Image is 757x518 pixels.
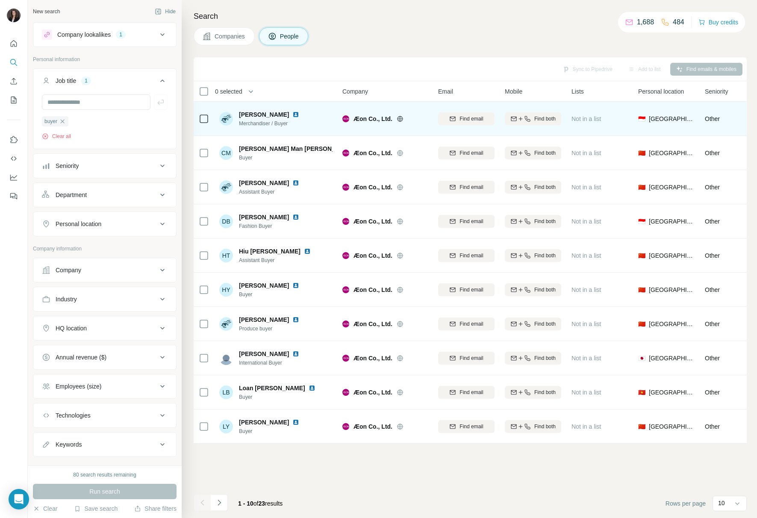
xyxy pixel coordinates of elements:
img: LinkedIn logo [292,214,299,221]
span: Other [705,321,720,327]
span: Find both [534,320,556,328]
img: LinkedIn logo [309,385,315,391]
img: Logo of Æon Co., Ltd. [342,423,349,430]
img: Logo of Æon Co., Ltd. [342,218,349,225]
span: Loan [PERSON_NAME] [239,384,305,392]
button: Share filters [134,504,177,513]
button: Search [7,55,21,70]
span: Seniority [705,87,728,96]
div: 1 [116,31,126,38]
span: Hiu [PERSON_NAME] [239,247,300,256]
div: LY [219,420,233,433]
button: Find email [438,318,495,330]
div: Employees (size) [56,382,101,391]
button: Quick start [7,36,21,51]
span: Not in a list [571,355,601,362]
span: Find email [460,115,483,123]
span: [GEOGRAPHIC_DATA] [649,183,695,191]
img: Logo of Æon Co., Ltd. [342,321,349,327]
span: Not in a list [571,218,601,225]
span: [GEOGRAPHIC_DATA] [649,217,695,226]
span: Other [705,115,720,122]
span: Æon Co., Ltd. [353,320,392,328]
span: Personal location [638,87,684,96]
span: Find email [460,388,483,396]
span: [GEOGRAPHIC_DATA] [649,388,695,397]
p: 1,688 [637,17,654,27]
button: Use Surfe on LinkedIn [7,132,21,147]
img: Avatar [7,9,21,22]
button: Find email [438,147,495,159]
span: Mobile [505,87,522,96]
span: Æon Co., Ltd. [353,217,392,226]
span: Æon Co., Ltd. [353,422,392,431]
button: Keywords [33,434,176,455]
span: Not in a list [571,252,601,259]
span: Not in a list [571,389,601,396]
div: CM [219,146,233,160]
span: 🇮🇩 [638,217,645,226]
span: buyer [44,118,57,125]
span: Find email [460,149,483,157]
span: Æon Co., Ltd. [353,251,392,260]
button: Company [33,260,176,280]
div: Keywords [56,440,82,449]
button: Dashboard [7,170,21,185]
button: Find both [505,420,561,433]
span: Find email [460,320,483,328]
span: 🇮🇩 [638,115,645,123]
span: Merchandiser / Buyer [239,120,309,127]
span: [GEOGRAPHIC_DATA] [649,149,695,157]
span: People [280,32,300,41]
div: Company [56,266,81,274]
div: New search [33,8,60,15]
span: [PERSON_NAME] Man [PERSON_NAME] [239,144,355,153]
span: Rows per page [666,499,706,508]
button: Navigate to next page [211,494,228,511]
button: Hide [149,5,182,18]
span: Buyer [239,154,333,162]
span: Find email [460,354,483,362]
button: Find email [438,249,495,262]
span: [GEOGRAPHIC_DATA] [649,251,695,260]
span: Assistant Buyer [239,256,321,264]
button: Find both [505,352,561,365]
img: LinkedIn logo [292,111,299,118]
button: Find both [505,386,561,399]
span: Æon Co., Ltd. [353,183,392,191]
span: Buyer [239,393,326,401]
span: Find both [534,423,556,430]
span: [GEOGRAPHIC_DATA] [649,115,695,123]
img: Logo of Æon Co., Ltd. [342,184,349,191]
p: Company information [33,245,177,253]
img: LinkedIn logo [292,282,299,289]
div: Company lookalikes [57,30,111,39]
img: LinkedIn logo [292,180,299,186]
span: Other [705,286,720,293]
span: Æon Co., Ltd. [353,388,392,397]
span: [PERSON_NAME] [239,213,289,221]
span: Fashion Buyer [239,222,309,230]
button: Find both [505,215,561,228]
span: Assistant Buyer [239,188,309,196]
span: Not in a list [571,321,601,327]
button: My lists [7,92,21,108]
div: Industry [56,295,77,303]
img: Logo of Æon Co., Ltd. [342,355,349,362]
button: Personal location [33,214,176,234]
span: Not in a list [571,286,601,293]
img: Logo of Æon Co., Ltd. [342,150,349,156]
img: Avatar [219,317,233,331]
span: Find both [534,115,556,123]
span: Other [705,252,720,259]
p: Personal information [33,56,177,63]
button: Find email [438,215,495,228]
span: Æon Co., Ltd. [353,115,392,123]
span: of [253,500,259,507]
button: Company lookalikes1 [33,24,176,45]
button: Buy credits [698,16,738,28]
button: Find email [438,112,495,125]
img: LinkedIn logo [292,316,299,323]
button: Employees (size) [33,376,176,397]
span: Lists [571,87,584,96]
